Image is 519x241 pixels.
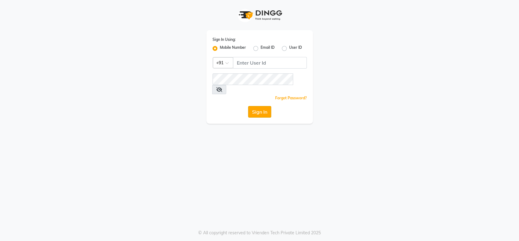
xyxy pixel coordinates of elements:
[275,96,307,100] a: Forgot Password?
[261,45,275,52] label: Email ID
[213,73,293,85] input: Username
[248,106,271,118] button: Sign In
[233,57,307,69] input: Username
[220,45,246,52] label: Mobile Number
[213,37,236,42] label: Sign In Using:
[289,45,302,52] label: User ID
[235,6,284,24] img: logo1.svg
